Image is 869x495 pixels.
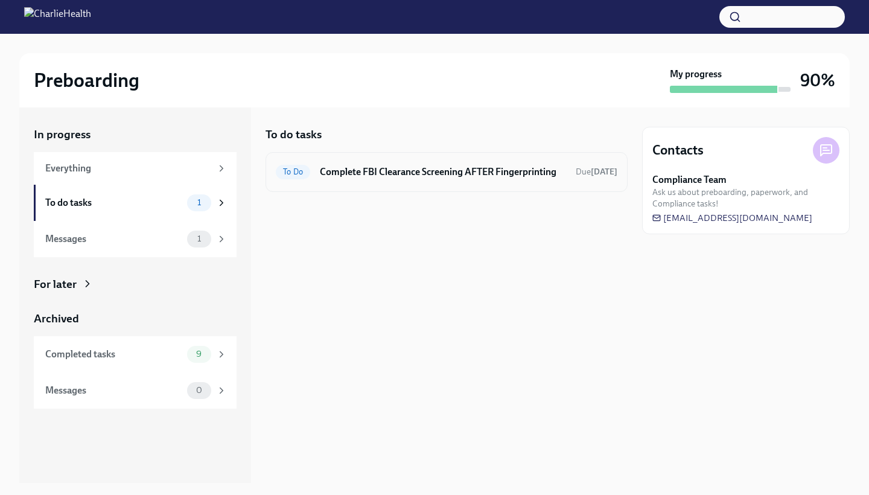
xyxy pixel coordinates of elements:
span: To Do [276,167,310,176]
a: In progress [34,127,237,142]
div: For later [34,276,77,292]
div: Messages [45,232,182,246]
a: Messages0 [34,372,237,409]
div: Completed tasks [45,348,182,361]
h4: Contacts [652,141,704,159]
strong: My progress [670,68,722,81]
h2: Preboarding [34,68,139,92]
span: Ask us about preboarding, paperwork, and Compliance tasks! [652,187,839,209]
h3: 90% [800,69,835,91]
a: Messages1 [34,221,237,257]
a: Completed tasks9 [34,336,237,372]
span: 9 [189,350,209,359]
span: October 9th, 2025 09:00 [576,166,617,177]
a: To DoComplete FBI Clearance Screening AFTER FingerprintingDue[DATE] [276,162,617,182]
strong: Compliance Team [652,173,727,187]
a: For later [34,276,237,292]
span: 1 [190,198,208,207]
div: Messages [45,384,182,397]
a: Archived [34,311,237,327]
div: Everything [45,162,211,175]
h5: To do tasks [266,127,322,142]
strong: [DATE] [591,167,617,177]
h6: Complete FBI Clearance Screening AFTER Fingerprinting [320,165,566,179]
a: Everything [34,152,237,185]
span: Due [576,167,617,177]
span: 1 [190,234,208,243]
img: CharlieHealth [24,7,91,27]
a: To do tasks1 [34,185,237,221]
span: 0 [189,386,209,395]
a: [EMAIL_ADDRESS][DOMAIN_NAME] [652,212,812,224]
div: To do tasks [45,196,182,209]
